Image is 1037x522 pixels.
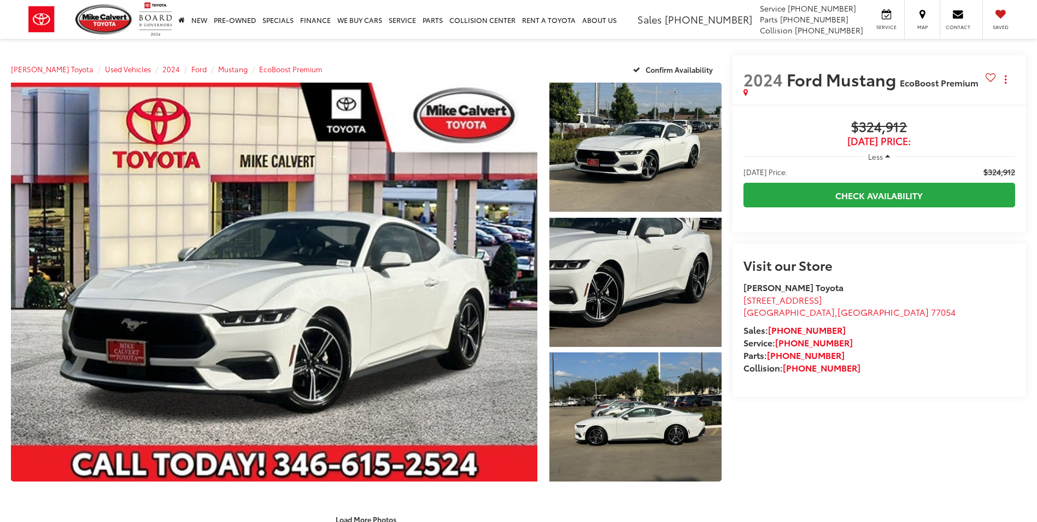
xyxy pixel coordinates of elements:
[743,336,853,349] strong: Service:
[549,83,721,212] a: Expand Photo 1
[646,65,713,74] span: Confirm Availability
[743,349,845,361] strong: Parts:
[743,293,822,306] span: [STREET_ADDRESS]
[743,136,1015,147] span: [DATE] Price:
[988,24,1012,31] span: Saved
[548,216,723,348] img: 2024 Ford Mustang EcoBoost Premium
[946,24,970,31] span: Contact
[983,166,1015,177] span: $324,912
[191,64,207,74] a: Ford
[75,4,133,34] img: Mike Calvert Toyota
[996,69,1015,89] button: Actions
[863,147,896,166] button: Less
[11,83,537,482] a: Expand Photo 0
[743,166,787,177] span: [DATE] Price:
[218,64,248,74] a: Mustang
[548,351,723,483] img: 2024 Ford Mustang EcoBoost Premium
[627,60,722,79] button: Confirm Availability
[637,12,662,26] span: Sales
[259,64,323,74] a: EcoBoost Premium
[548,81,723,213] img: 2024 Ford Mustang EcoBoost Premium
[162,64,180,74] a: 2024
[743,323,846,336] strong: Sales:
[874,24,899,31] span: Service
[931,305,956,318] span: 77054
[743,119,1015,136] span: $324,912
[787,67,900,91] span: Ford Mustang
[743,183,1015,207] a: Check Availability
[743,305,835,318] span: [GEOGRAPHIC_DATA]
[788,3,856,14] span: [PHONE_NUMBER]
[743,361,860,374] strong: Collision:
[11,64,93,74] a: [PERSON_NAME] Toyota
[743,258,1015,272] h2: Visit our Store
[665,12,752,26] span: [PHONE_NUMBER]
[105,64,151,74] a: Used Vehicles
[768,323,846,336] a: [PHONE_NUMBER]
[780,14,848,25] span: [PHONE_NUMBER]
[1005,75,1006,84] span: dropdown dots
[900,76,979,89] span: EcoBoost Premium
[795,25,863,36] span: [PHONE_NUMBER]
[783,361,860,374] a: [PHONE_NUMBER]
[743,281,843,293] strong: [PERSON_NAME] Toyota
[868,152,883,161] span: Less
[760,25,793,36] span: Collision
[743,67,783,91] span: 2024
[5,80,543,484] img: 2024 Ford Mustang EcoBoost Premium
[549,352,721,482] a: Expand Photo 3
[743,305,956,318] span: ,
[837,305,929,318] span: [GEOGRAPHIC_DATA]
[775,336,853,349] a: [PHONE_NUMBER]
[549,218,721,347] a: Expand Photo 2
[760,14,778,25] span: Parts
[767,349,845,361] a: [PHONE_NUMBER]
[910,24,934,31] span: Map
[760,3,786,14] span: Service
[743,293,956,318] a: [STREET_ADDRESS] [GEOGRAPHIC_DATA],[GEOGRAPHIC_DATA] 77054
